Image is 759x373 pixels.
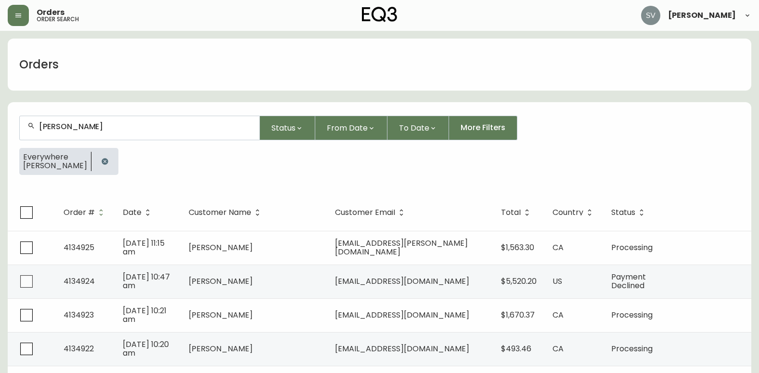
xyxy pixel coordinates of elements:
span: Customer Name [189,210,251,215]
span: To Date [399,122,429,134]
span: [EMAIL_ADDRESS][DOMAIN_NAME] [335,276,469,287]
span: [EMAIL_ADDRESS][DOMAIN_NAME] [335,343,469,354]
span: Country [553,208,596,217]
span: Date [123,210,142,215]
button: Status [260,116,315,140]
input: Search [39,122,252,131]
span: [PERSON_NAME] [189,343,253,354]
img: logo [362,7,398,22]
img: 0ef69294c49e88f033bcbeb13310b844 [641,6,660,25]
span: Status [611,210,635,215]
span: Customer Name [189,208,264,217]
button: More Filters [449,116,517,140]
span: $1,670.37 [501,309,535,320]
h5: order search [37,16,79,22]
span: CA [553,242,564,253]
span: [PERSON_NAME] [189,276,253,287]
span: From Date [327,122,368,134]
button: To Date [387,116,449,140]
span: $1,563.30 [501,242,534,253]
span: CA [553,309,564,320]
span: Total [501,208,533,217]
span: Date [123,208,154,217]
span: More Filters [461,122,505,133]
h1: Orders [19,56,59,73]
span: Status [271,122,296,134]
span: Total [501,210,521,215]
span: 4134924 [64,276,95,287]
span: 4134925 [64,242,94,253]
span: Payment Declined [611,271,646,291]
span: Customer Email [335,208,408,217]
span: [PERSON_NAME] [189,309,253,320]
span: Processing [611,242,653,253]
span: Everywhere [23,153,87,161]
span: $493.46 [501,343,531,354]
span: $5,520.20 [501,276,537,287]
span: 4134923 [64,309,94,320]
span: Country [553,210,583,215]
span: Status [611,208,648,217]
span: Customer Email [335,210,395,215]
span: US [553,276,562,287]
span: [PERSON_NAME] [23,161,87,170]
span: [DATE] 11:15 am [123,238,165,257]
span: Order # [64,208,107,217]
span: [PERSON_NAME] [189,242,253,253]
span: Processing [611,343,653,354]
button: From Date [315,116,387,140]
span: Order # [64,210,95,215]
span: 4134922 [64,343,94,354]
span: [DATE] 10:47 am [123,271,170,291]
span: [DATE] 10:20 am [123,339,169,359]
span: [EMAIL_ADDRESS][DOMAIN_NAME] [335,309,469,320]
span: [PERSON_NAME] [668,12,736,19]
span: Orders [37,9,64,16]
span: [DATE] 10:21 am [123,305,167,325]
span: [EMAIL_ADDRESS][PERSON_NAME][DOMAIN_NAME] [335,238,468,257]
span: CA [553,343,564,354]
span: Processing [611,309,653,320]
